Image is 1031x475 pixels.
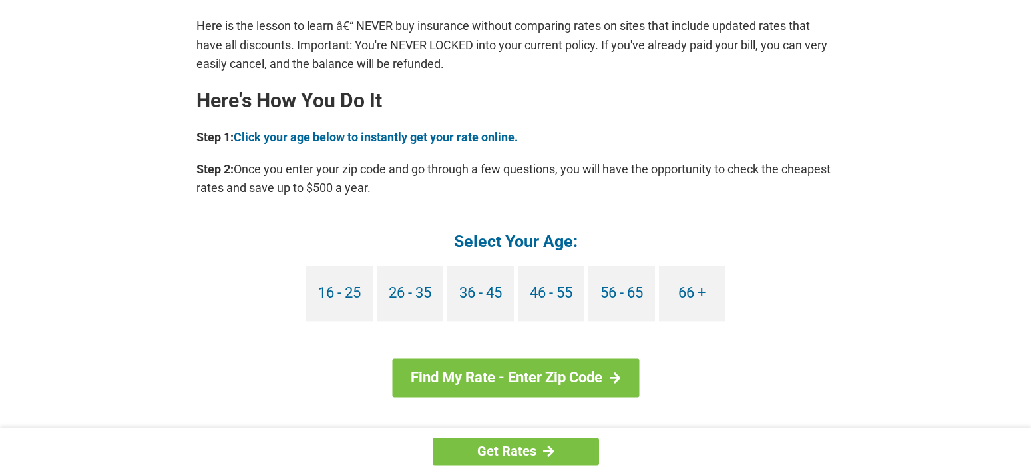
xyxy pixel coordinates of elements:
[392,358,639,397] a: Find My Rate - Enter Zip Code
[518,266,584,321] a: 46 - 55
[196,160,835,197] p: Once you enter your zip code and go through a few questions, you will have the opportunity to che...
[447,266,514,321] a: 36 - 45
[433,438,599,465] a: Get Rates
[659,266,725,321] a: 66 +
[306,266,373,321] a: 16 - 25
[234,130,518,144] a: Click your age below to instantly get your rate online.
[196,130,234,144] b: Step 1:
[196,231,835,252] h4: Select Your Age:
[588,266,655,321] a: 56 - 65
[196,90,835,111] h2: Here's How You Do It
[196,17,835,73] p: Here is the lesson to learn â€“ NEVER buy insurance without comparing rates on sites that include...
[196,162,234,176] b: Step 2:
[377,266,443,321] a: 26 - 35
